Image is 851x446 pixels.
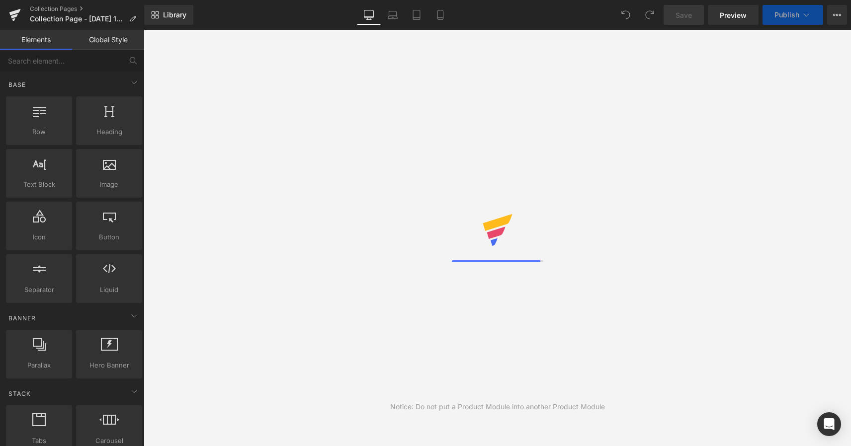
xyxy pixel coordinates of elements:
span: Image [79,179,139,190]
a: Collection Pages [30,5,144,13]
span: Collection Page - [DATE] 15:45:11 [30,15,125,23]
div: Notice: Do not put a Product Module into another Product Module [390,401,605,412]
span: Heading [79,127,139,137]
span: Row [9,127,69,137]
span: Tabs [9,436,69,446]
span: Save [676,10,692,20]
a: Preview [708,5,759,25]
span: Hero Banner [79,360,139,371]
button: Redo [640,5,660,25]
a: New Library [144,5,193,25]
span: Preview [720,10,747,20]
a: Laptop [381,5,405,25]
span: Publish [774,11,799,19]
span: Separator [9,285,69,295]
span: Stack [7,389,32,398]
span: Liquid [79,285,139,295]
button: Publish [763,5,823,25]
button: More [827,5,847,25]
button: Undo [616,5,636,25]
span: Text Block [9,179,69,190]
span: Parallax [9,360,69,371]
div: Open Intercom Messenger [817,412,841,436]
span: Banner [7,313,37,323]
a: Desktop [357,5,381,25]
span: Icon [9,232,69,242]
span: Button [79,232,139,242]
span: Base [7,80,27,89]
span: Carousel [79,436,139,446]
span: Library [163,10,186,19]
a: Tablet [405,5,428,25]
a: Mobile [428,5,452,25]
a: Global Style [72,30,144,50]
